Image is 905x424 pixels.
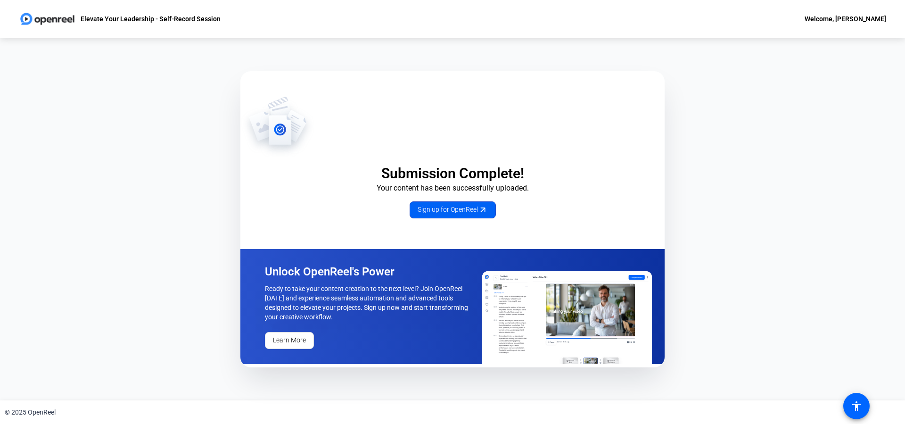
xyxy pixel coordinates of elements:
div: Welcome, [PERSON_NAME] [805,13,886,25]
p: Submission Complete! [240,165,665,183]
p: Ready to take your content creation to the next level? Join OpenReel [DATE] and experience seamle... [265,284,471,322]
img: OpenReel logo [19,9,76,28]
p: Your content has been successfully uploaded. [240,183,665,194]
img: OpenReel [482,271,652,364]
mat-icon: accessibility [851,400,862,412]
p: Unlock OpenReel's Power [265,264,471,279]
img: OpenReel [240,96,315,157]
span: Sign up for OpenReel [418,205,488,215]
span: Learn More [273,335,306,345]
a: Sign up for OpenReel [410,201,496,218]
p: Elevate Your Leadership - Self-Record Session [81,13,221,25]
a: Learn More [265,332,314,349]
div: © 2025 OpenReel [5,407,56,417]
